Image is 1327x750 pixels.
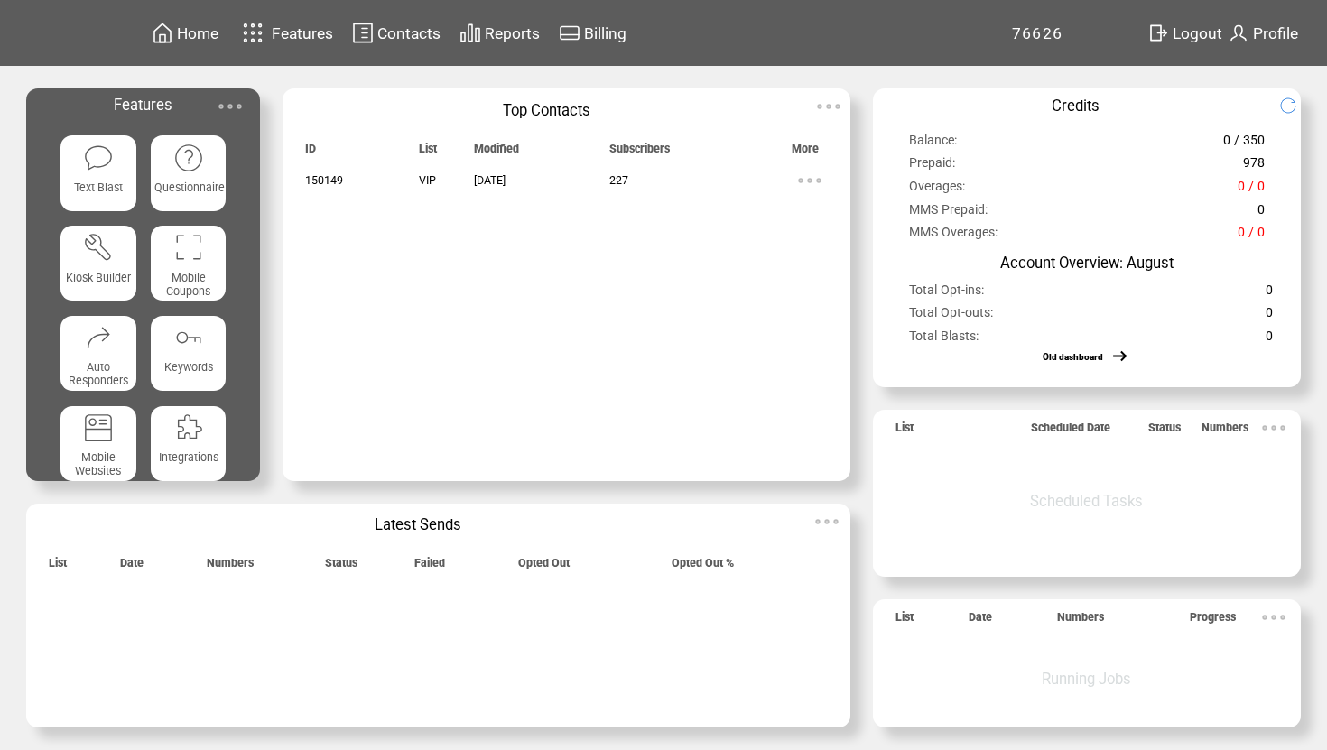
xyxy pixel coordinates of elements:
[1228,22,1249,44] img: profile.svg
[1000,255,1174,272] span: Account Overview: August
[895,421,914,441] span: List
[60,135,135,210] a: Text Blast
[164,360,213,374] span: Keywords
[1257,202,1265,224] span: 0
[1256,599,1292,635] img: ellypsis.svg
[1253,24,1298,42] span: Profile
[83,412,114,443] img: mobile-websites.svg
[74,181,123,194] span: Text Blast
[177,24,218,42] span: Home
[83,143,114,173] img: text-blast.svg
[1266,305,1273,327] span: 0
[151,135,226,210] a: Questionnaire
[49,556,67,577] span: List
[305,173,343,187] span: 150149
[895,610,914,631] span: List
[75,450,121,477] span: Mobile Websites
[272,24,333,42] span: Features
[459,22,481,44] img: chart.svg
[1243,155,1265,177] span: 978
[1030,493,1143,510] span: Scheduled Tasks
[969,610,992,631] span: Date
[173,143,204,173] img: questionnaire.svg
[1223,133,1265,154] span: 0 / 350
[792,162,828,199] img: ellypsis.svg
[149,19,221,47] a: Home
[83,232,114,263] img: tool%201.svg
[909,329,979,350] span: Total Blasts:
[60,406,135,481] a: Mobile Websites
[151,406,226,481] a: Integrations
[154,181,225,194] span: Questionnaire
[352,22,374,44] img: contacts.svg
[909,202,988,224] span: MMS Prepaid:
[672,556,734,577] span: Opted Out %
[474,173,506,187] span: [DATE]
[1147,22,1169,44] img: exit.svg
[1031,421,1110,441] span: Scheduled Date
[1190,610,1236,631] span: Progress
[152,22,173,44] img: home.svg
[609,142,670,162] span: Subscribers
[1052,97,1100,115] span: Credits
[1266,282,1273,304] span: 0
[503,102,590,119] span: Top Contacts
[809,504,845,540] img: ellypsis.svg
[173,412,204,443] img: integrations.svg
[377,24,441,42] span: Contacts
[1173,24,1222,42] span: Logout
[584,24,626,42] span: Billing
[1148,421,1181,441] span: Status
[559,22,580,44] img: creidtcard.svg
[811,88,847,125] img: ellypsis.svg
[792,142,819,162] span: More
[151,316,226,391] a: Keywords
[909,179,965,200] span: Overages:
[305,142,316,162] span: ID
[120,556,144,577] span: Date
[207,556,254,577] span: Numbers
[556,19,629,47] a: Billing
[1256,410,1292,446] img: ellypsis.svg
[1266,329,1273,350] span: 0
[1238,179,1265,200] span: 0 / 0
[1145,19,1225,47] a: Logout
[609,173,628,187] span: 227
[60,226,135,301] a: Kiosk Builder
[212,88,248,125] img: ellypsis.svg
[159,450,218,464] span: Integrations
[237,18,269,48] img: features.svg
[518,556,570,577] span: Opted Out
[909,305,993,327] span: Total Opt-outs:
[151,226,226,301] a: Mobile Coupons
[419,173,436,187] span: VIP
[457,19,543,47] a: Reports
[1057,610,1104,631] span: Numbers
[60,316,135,391] a: Auto Responders
[414,556,445,577] span: Failed
[1012,24,1063,42] span: 76626
[1042,671,1131,688] span: Running Jobs
[83,322,114,353] img: auto-responders.svg
[909,133,957,154] span: Balance:
[325,556,357,577] span: Status
[1225,19,1301,47] a: Profile
[909,225,998,246] span: MMS Overages:
[235,15,337,51] a: Features
[173,232,204,263] img: coupons.svg
[1202,421,1248,441] span: Numbers
[173,322,204,353] img: keywords.svg
[114,97,172,114] span: Features
[69,360,128,387] span: Auto Responders
[166,271,210,298] span: Mobile Coupons
[419,142,437,162] span: List
[375,516,461,533] span: Latest Sends
[1043,352,1103,362] a: Old dashboard
[485,24,540,42] span: Reports
[474,142,519,162] span: Modified
[349,19,443,47] a: Contacts
[1238,225,1265,246] span: 0 / 0
[1279,97,1311,115] img: refresh.png
[909,282,984,304] span: Total Opt-ins:
[66,271,131,284] span: Kiosk Builder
